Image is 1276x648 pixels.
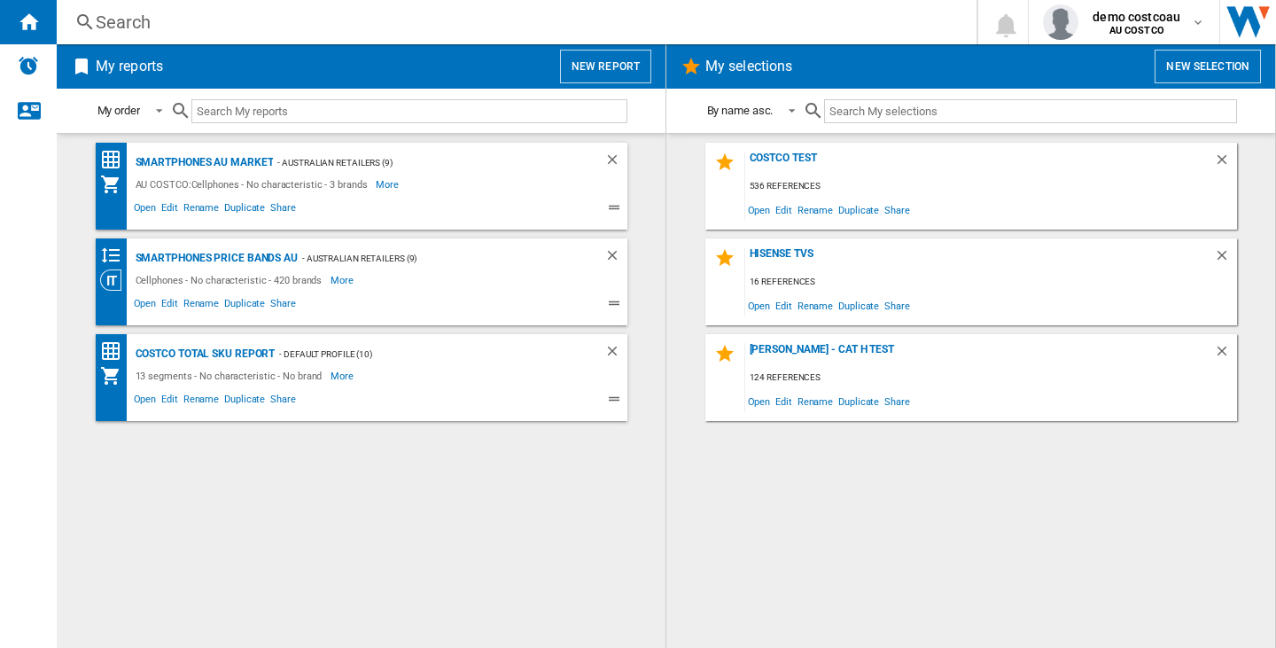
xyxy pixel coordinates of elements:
span: Share [268,295,299,316]
div: [PERSON_NAME] - Cat H Test [745,343,1214,367]
span: Duplicate [222,199,268,221]
span: Open [745,198,774,222]
span: Share [268,199,299,221]
div: Search [96,10,930,35]
span: Edit [159,295,181,316]
span: Rename [795,198,836,222]
div: Category View [100,269,131,291]
span: Rename [181,391,222,412]
div: - Australian Retailers (9) [273,152,568,174]
div: Retailers banding [100,245,131,267]
div: 13 segments - No characteristic - No brand [131,365,331,386]
div: Price Matrix [100,340,131,363]
div: Delete [604,152,627,174]
div: - Australian Retailers (9) [298,247,569,269]
span: Edit [773,389,795,413]
span: Share [882,389,913,413]
div: AU COSTCO:Cellphones - No characteristic - 3 brands [131,174,377,195]
h2: My selections [702,50,796,83]
span: Edit [773,293,795,317]
div: 124 references [745,367,1237,389]
div: By name asc. [707,104,774,117]
div: Delete [604,343,627,365]
span: Open [131,295,159,316]
div: Smartphones Price Bands AU [131,247,298,269]
span: Rename [181,199,222,221]
img: profile.jpg [1043,4,1078,40]
div: Price Matrix [100,149,131,171]
span: Open [131,391,159,412]
img: alerts-logo.svg [18,55,39,76]
div: Smartphones AU Market [131,152,274,174]
div: Hisense TVs [745,247,1214,271]
div: My order [97,104,140,117]
div: Delete [1214,343,1237,367]
button: New report [560,50,651,83]
span: More [376,174,401,195]
div: - Default profile (10) [275,343,568,365]
span: Edit [773,198,795,222]
div: Delete [604,247,627,269]
span: Duplicate [222,391,268,412]
span: Rename [795,389,836,413]
div: My Assortment [100,365,131,386]
span: Share [882,293,913,317]
span: Open [745,293,774,317]
span: More [331,365,356,386]
span: Rename [795,293,836,317]
input: Search My reports [191,99,627,123]
div: My Assortment [100,174,131,195]
span: Rename [181,295,222,316]
span: Edit [159,199,181,221]
div: Delete [1214,152,1237,176]
span: Duplicate [836,198,882,222]
div: Delete [1214,247,1237,271]
button: New selection [1155,50,1261,83]
span: demo costcoau [1093,8,1180,26]
span: Share [268,391,299,412]
div: Costco Test [745,152,1214,176]
b: AU COSTCO [1109,25,1164,36]
span: Duplicate [836,293,882,317]
div: 16 references [745,271,1237,293]
div: Costco Total SKU Report [131,343,276,365]
h2: My reports [92,50,167,83]
span: Open [131,199,159,221]
div: 536 references [745,176,1237,198]
input: Search My selections [824,99,1236,123]
span: More [331,269,356,291]
span: Share [882,198,913,222]
span: Duplicate [836,389,882,413]
span: Edit [159,391,181,412]
span: Duplicate [222,295,268,316]
span: Open [745,389,774,413]
div: Cellphones - No characteristic - 420 brands [131,269,331,291]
